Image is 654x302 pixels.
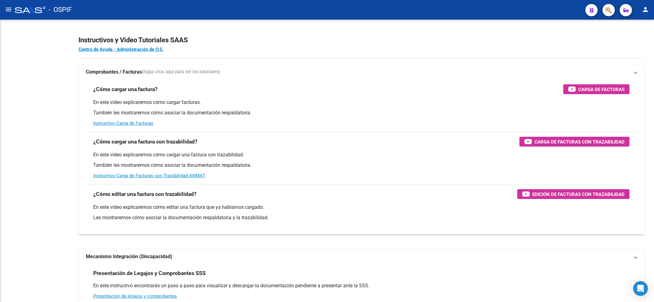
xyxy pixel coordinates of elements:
span: Edición de Facturas con Trazabilidad [532,190,625,198]
button: Carga de Facturas [563,84,629,94]
a: Presentación de legajos y comprobantes [93,293,177,299]
p: También les mostraremos cómo asociar la documentación respaldatoria. [93,109,629,116]
h3: ¿Cómo cargar una factura? [93,85,158,94]
span: Carga de Facturas con Trazabilidad [534,138,625,146]
button: Carga de Facturas con Trazabilidad [519,137,629,147]
strong: Mecanismo Integración (Discapacidad) [86,253,172,260]
div: Comprobantes / Facturas(haga click aquí para ver los tutoriales) [78,79,644,235]
p: En este video explicaremos cómo cargar facturas. [93,99,629,106]
mat-expansion-panel-header: Mecanismo Integración (Discapacidad) [78,249,644,264]
p: En este instructivo encontrarás un paso a paso para visualizar y descargar la documentación pendi... [93,282,629,289]
p: También les mostraremos cómo asociar la documentación respaldatoria. [93,162,629,169]
a: Instructivo Carga de Facturas con Trazabilidad ANMAT [93,173,205,178]
span: Carga de Facturas [578,86,625,93]
h3: ¿Cómo cargar una factura con trazabilidad? [93,137,197,146]
h3: ¿Cómo editar una factura con trazabilidad? [93,190,197,198]
p: Les mostraremos cómo asociar la documentación respaldatoria y la trazabilidad. [93,214,629,221]
p: En este video explicaremos cómo editar una factura que ya habíamos cargado. [93,204,629,211]
span: - OSPIF [48,3,72,17]
h2: Instructivos y Video Tutoriales SAAS [78,34,644,46]
mat-icon: menu [5,6,12,13]
mat-expansion-panel-header: Comprobantes / Facturas(haga click aquí para ver los tutoriales) [78,65,644,79]
button: Edición de Facturas con Trazabilidad [517,189,629,199]
h3: Presentación de Legajos y Comprobantes SSS [93,269,206,277]
p: En este video explicaremos cómo cargar una factura con trazabilidad. [93,151,629,158]
div: Open Intercom Messenger [633,281,648,296]
strong: Comprobantes / Facturas [86,69,142,75]
a: Centro de Ayuda - Administración de O.S. [78,47,163,52]
a: Instructivo Carga de Facturas [93,120,153,126]
mat-icon: person [642,6,649,13]
span: (haga click aquí para ver los tutoriales) [142,69,220,75]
